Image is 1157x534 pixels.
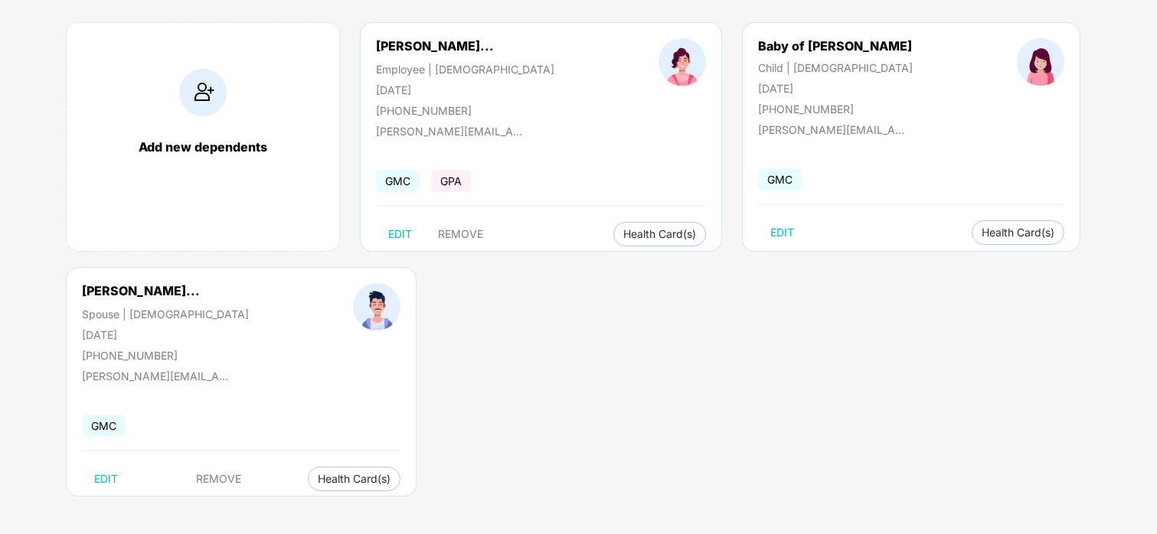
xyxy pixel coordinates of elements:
[82,283,200,298] div: [PERSON_NAME]...
[82,370,235,383] div: [PERSON_NAME][EMAIL_ADDRESS][PERSON_NAME][DOMAIN_NAME]
[972,220,1064,245] button: Health Card(s)
[758,123,911,136] div: [PERSON_NAME][EMAIL_ADDRESS][PERSON_NAME][DOMAIN_NAME]
[376,170,420,192] span: GMC
[758,168,802,190] span: GMC
[982,229,1054,236] span: Health Card(s)
[388,228,412,240] span: EDIT
[770,226,794,239] span: EDIT
[82,467,130,491] button: EDIT
[82,349,249,362] div: [PHONE_NUMBER]
[758,103,913,116] div: [PHONE_NUMBER]
[82,139,324,155] div: Add new dependents
[179,69,227,116] img: addIcon
[376,104,554,117] div: [PHONE_NUMBER]
[758,61,913,74] div: Child | [DEMOGRAPHIC_DATA]
[82,308,249,321] div: Spouse | [DEMOGRAPHIC_DATA]
[82,415,126,437] span: GMC
[376,63,554,76] div: Employee | [DEMOGRAPHIC_DATA]
[376,125,529,138] div: [PERSON_NAME][EMAIL_ADDRESS][PERSON_NAME][DOMAIN_NAME]
[376,222,424,246] button: EDIT
[431,170,471,192] span: GPA
[197,473,242,485] span: REMOVE
[353,283,400,330] img: profileImage
[185,467,254,491] button: REMOVE
[438,228,483,240] span: REMOVE
[1017,38,1064,86] img: profileImage
[758,220,806,245] button: EDIT
[94,473,118,485] span: EDIT
[623,230,696,238] span: Health Card(s)
[613,222,706,246] button: Health Card(s)
[426,222,495,246] button: REMOVE
[758,38,913,54] div: Baby of [PERSON_NAME]
[758,82,913,95] div: [DATE]
[308,467,400,491] button: Health Card(s)
[82,328,249,341] div: [DATE]
[376,38,494,54] div: [PERSON_NAME]...
[376,83,554,96] div: [DATE]
[659,38,706,86] img: profileImage
[318,475,391,483] span: Health Card(s)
